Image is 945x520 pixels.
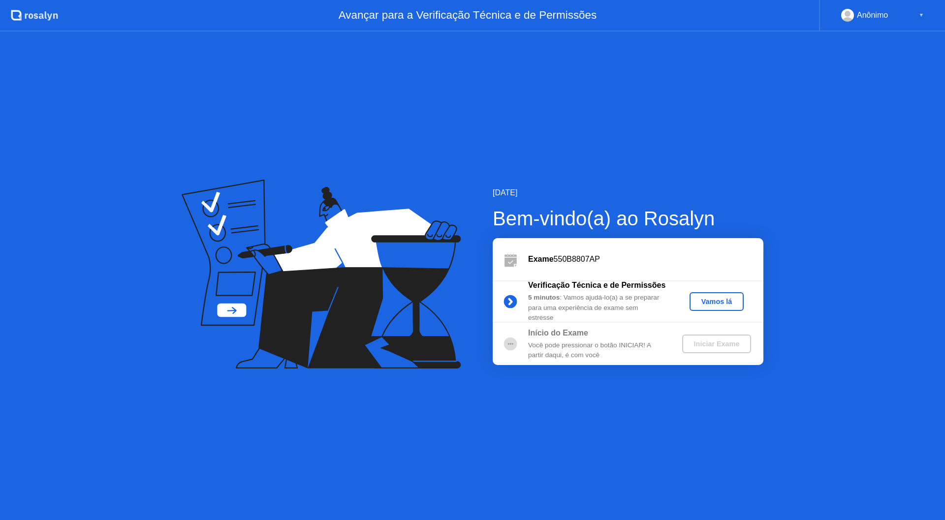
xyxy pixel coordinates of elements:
b: 5 minutos [528,294,560,301]
b: Exame [528,255,554,263]
div: Bem-vindo(a) ao Rosalyn [493,204,763,233]
div: Vamos lá [693,298,740,306]
div: Anônimo [857,9,888,22]
button: Iniciar Exame [682,335,752,353]
div: 550B8807AP [528,253,763,265]
div: Você pode pressionar o botão INICIAR! A partir daqui, é com você [528,340,670,361]
div: Iniciar Exame [686,340,748,348]
button: Vamos lá [690,292,744,311]
div: ▼ [919,9,924,22]
b: Início do Exame [528,329,588,337]
div: [DATE] [493,187,763,199]
div: : Vamos ajudá-lo(a) a se preparar para uma experiência de exame sem estresse [528,293,670,323]
b: Verificação Técnica e de Permissões [528,281,665,289]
